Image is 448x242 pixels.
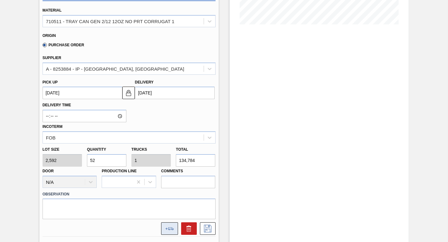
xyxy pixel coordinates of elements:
label: Purchase Order [43,43,84,47]
label: Production Line [102,169,136,173]
button: locked [122,87,135,99]
div: 710511 - TRAY CAN GEN 2/12 12OZ NO PRT CORRUGAT 1 [46,18,175,24]
input: mm/dd/yyyy [135,87,215,99]
label: Quantity [87,147,106,152]
label: Origin [43,33,56,38]
label: Door [43,169,54,173]
label: Delivery Time [43,101,126,110]
img: locked [125,89,132,97]
label: Observation [43,190,216,199]
input: mm/dd/yyyy [43,87,122,99]
div: A - 8253884 - IP - [GEOGRAPHIC_DATA], [GEOGRAPHIC_DATA] [46,66,184,71]
label: Incoterm [43,124,63,129]
label: Comments [161,167,216,176]
label: Supplier [43,56,61,60]
div: Add to the load composition [158,222,178,235]
div: Delete Suggestion [178,222,197,235]
label: Lot size [43,145,82,154]
label: Material [43,8,62,13]
label: Delivery [135,80,154,84]
label: Total [176,147,188,152]
label: Pick up [43,80,58,84]
label: Trucks [131,147,147,152]
div: Save Suggestion [197,222,216,235]
div: FOB [46,135,56,140]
